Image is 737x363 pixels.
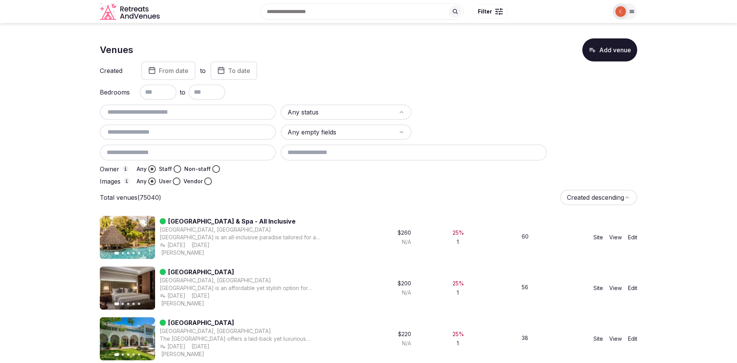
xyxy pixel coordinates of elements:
a: Edit [628,234,637,241]
button: 25% [453,280,464,287]
label: User [159,177,171,185]
button: From date [141,61,195,80]
div: The [GEOGRAPHIC_DATA] offers a laid-back yet luxurious experience that’s perfect for groups seeki... [160,335,323,343]
span: From date [159,67,188,75]
button: Go to slide 2 [122,353,124,356]
button: 25% [453,229,464,237]
button: Go to slide 4 [132,252,135,254]
button: [DATE] [160,343,185,350]
button: [GEOGRAPHIC_DATA], [GEOGRAPHIC_DATA] [160,226,271,234]
button: Go to slide 1 [114,353,119,356]
label: Any [137,177,147,185]
button: [GEOGRAPHIC_DATA], [GEOGRAPHIC_DATA] [160,327,271,335]
label: Staff [159,165,172,173]
button: Go to slide 3 [127,303,129,305]
button: Go to slide 5 [138,252,140,254]
button: N/A [402,289,413,297]
a: [GEOGRAPHIC_DATA] [168,318,234,327]
button: Go to slide 3 [127,353,129,356]
button: To date [210,61,257,80]
button: Go to slide 1 [114,252,119,255]
button: [DATE] [190,292,210,300]
button: 38 [522,334,530,342]
button: $200 [398,280,413,287]
div: [GEOGRAPHIC_DATA] is an all-inclusive paradise tailored for a stress-free group retreat. With all... [160,234,323,241]
button: Go to slide 5 [138,353,140,356]
button: Go to slide 1 [114,303,119,306]
button: 1 [457,289,460,297]
span: 38 [522,334,528,342]
button: [PERSON_NAME] [160,300,206,307]
a: Site [593,234,603,241]
label: Created [100,68,131,74]
button: Add venue [582,38,637,61]
button: Images [124,178,130,184]
button: [DATE] [160,292,185,300]
a: Visit the homepage [100,3,161,20]
label: Images [100,178,131,185]
span: 56 [522,283,528,291]
span: Filter [478,8,492,15]
button: Filter [473,4,508,19]
img: Catalina [615,6,626,17]
img: Featured image for Neptune Palm Beach Boutique Resort & Spa - All Inclusive [100,216,155,259]
button: 1 [457,340,460,347]
button: [PERSON_NAME] [160,350,206,358]
label: Vendor [183,177,203,185]
h1: Venues [100,43,133,56]
button: Go to slide 5 [138,303,140,305]
a: View [609,234,622,241]
div: 25 % [453,280,464,287]
button: Go to slide 4 [132,303,135,305]
button: 25% [453,330,464,338]
div: [DATE] [160,241,185,249]
label: Non-staff [184,165,211,173]
a: Site [593,335,603,343]
div: 25 % [453,229,464,237]
button: [GEOGRAPHIC_DATA], [GEOGRAPHIC_DATA] [160,277,271,284]
button: [DATE] [190,343,210,350]
label: Any [137,165,147,173]
button: 1 [457,238,460,246]
button: Go to slide 3 [127,252,129,254]
div: 25 % [453,330,464,338]
svg: Retreats and Venues company logo [100,3,161,20]
span: 60 [522,233,529,240]
a: [GEOGRAPHIC_DATA] & Spa - All Inclusive [168,217,296,226]
button: N/A [402,238,413,246]
span: To date [228,67,250,75]
span: to [180,88,185,97]
button: 60 [522,233,530,240]
button: Go to slide 2 [122,252,124,254]
button: Go to slide 4 [132,353,135,356]
label: Owner [100,166,131,172]
button: Go to slide 2 [122,303,124,305]
button: $220 [398,330,413,338]
div: [GEOGRAPHIC_DATA] is an affordable yet stylish option for business travelers staying in [GEOGRAPH... [160,284,323,292]
button: N/A [402,340,413,347]
a: [GEOGRAPHIC_DATA] [168,267,234,277]
label: to [200,66,206,75]
a: View [609,335,622,343]
button: $260 [398,229,413,237]
button: [DATE] [190,241,210,249]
